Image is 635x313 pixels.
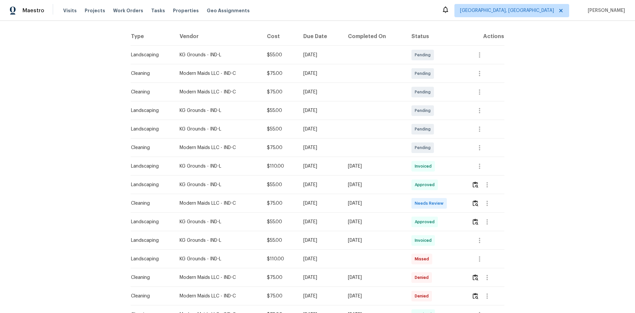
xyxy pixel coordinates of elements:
[180,144,256,151] div: Modern Maids LLC - IND-C
[267,52,293,58] div: $55.00
[415,293,431,299] span: Denied
[473,293,478,299] img: Review Icon
[415,126,433,132] span: Pending
[473,219,478,225] img: Review Icon
[415,163,434,170] span: Invoiced
[174,27,262,46] th: Vendor
[472,195,479,211] button: Review Icon
[131,237,169,244] div: Landscaping
[207,7,250,14] span: Geo Assignments
[348,237,401,244] div: [DATE]
[267,163,293,170] div: $110.00
[267,107,293,114] div: $55.00
[472,270,479,286] button: Review Icon
[460,7,554,14] span: [GEOGRAPHIC_DATA], [GEOGRAPHIC_DATA]
[267,126,293,132] div: $55.00
[466,27,504,46] th: Actions
[303,89,338,95] div: [DATE]
[415,144,433,151] span: Pending
[267,89,293,95] div: $75.00
[298,27,343,46] th: Due Date
[180,70,256,77] div: Modern Maids LLC - IND-C
[348,274,401,281] div: [DATE]
[180,163,256,170] div: KG Grounds - IND-L
[131,256,169,262] div: Landscaping
[113,7,143,14] span: Work Orders
[267,237,293,244] div: $55.00
[131,163,169,170] div: Landscaping
[267,200,293,207] div: $75.00
[472,288,479,304] button: Review Icon
[406,27,466,46] th: Status
[131,89,169,95] div: Cleaning
[303,126,338,132] div: [DATE]
[85,7,105,14] span: Projects
[180,52,256,58] div: KG Grounds - IND-L
[348,219,401,225] div: [DATE]
[267,182,293,188] div: $55.00
[415,274,431,281] span: Denied
[131,182,169,188] div: Landscaping
[303,293,338,299] div: [DATE]
[131,126,169,132] div: Landscaping
[473,200,478,206] img: Review Icon
[267,293,293,299] div: $75.00
[303,237,338,244] div: [DATE]
[415,182,437,188] span: Approved
[63,7,77,14] span: Visits
[303,144,338,151] div: [DATE]
[131,293,169,299] div: Cleaning
[473,182,478,188] img: Review Icon
[415,200,446,207] span: Needs Review
[348,163,401,170] div: [DATE]
[131,200,169,207] div: Cleaning
[180,237,256,244] div: KG Grounds - IND-L
[303,107,338,114] div: [DATE]
[348,293,401,299] div: [DATE]
[472,177,479,193] button: Review Icon
[267,274,293,281] div: $75.00
[131,107,169,114] div: Landscaping
[180,200,256,207] div: Modern Maids LLC - IND-C
[180,89,256,95] div: Modern Maids LLC - IND-C
[348,200,401,207] div: [DATE]
[131,274,169,281] div: Cleaning
[131,52,169,58] div: Landscaping
[348,182,401,188] div: [DATE]
[303,256,338,262] div: [DATE]
[131,144,169,151] div: Cleaning
[267,70,293,77] div: $75.00
[415,70,433,77] span: Pending
[473,274,478,281] img: Review Icon
[585,7,625,14] span: [PERSON_NAME]
[415,237,434,244] span: Invoiced
[303,52,338,58] div: [DATE]
[303,70,338,77] div: [DATE]
[131,219,169,225] div: Landscaping
[180,182,256,188] div: KG Grounds - IND-L
[180,107,256,114] div: KG Grounds - IND-L
[180,293,256,299] div: Modern Maids LLC - IND-C
[262,27,298,46] th: Cost
[131,70,169,77] div: Cleaning
[151,8,165,13] span: Tasks
[303,274,338,281] div: [DATE]
[343,27,406,46] th: Completed On
[131,27,174,46] th: Type
[472,214,479,230] button: Review Icon
[267,219,293,225] div: $55.00
[267,144,293,151] div: $75.00
[180,126,256,132] div: KG Grounds - IND-L
[267,256,293,262] div: $110.00
[22,7,44,14] span: Maestro
[180,219,256,225] div: KG Grounds - IND-L
[180,274,256,281] div: Modern Maids LLC - IND-C
[415,219,437,225] span: Approved
[415,89,433,95] span: Pending
[415,256,432,262] span: Missed
[303,163,338,170] div: [DATE]
[180,256,256,262] div: KG Grounds - IND-L
[303,200,338,207] div: [DATE]
[415,107,433,114] span: Pending
[303,219,338,225] div: [DATE]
